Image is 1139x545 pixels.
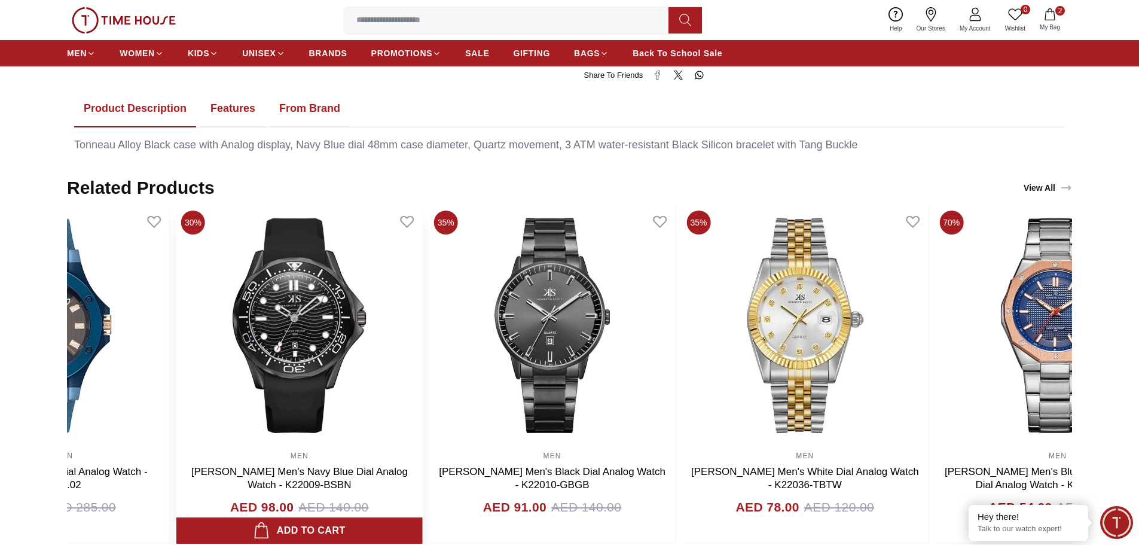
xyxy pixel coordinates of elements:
[176,206,423,445] img: Kenneth Scott Men's Navy Blue Dial Analog Watch - K22009-BSBN
[998,5,1033,35] a: 0Wishlist
[633,42,722,64] a: Back To School Sale
[67,47,87,59] span: MEN
[574,42,609,64] a: BAGS
[191,466,408,491] a: [PERSON_NAME] Men's Navy Blue Dial Analog Watch - K22009-BSBN
[309,47,347,59] span: BRANDS
[309,42,347,64] a: BRANDS
[691,466,919,491] a: [PERSON_NAME] Men's White Dial Analog Watch - K22036-TBTW
[176,517,423,544] button: Add to cart
[46,498,116,517] span: AED 285.00
[67,177,215,199] h2: Related Products
[74,90,196,127] button: Product Description
[885,24,907,33] span: Help
[298,498,368,517] span: AED 140.00
[584,69,643,81] span: Share To Friends
[1057,498,1127,517] span: AED 180.00
[483,498,546,517] h4: AED 91.00
[513,42,550,64] a: GIFTING
[736,498,799,517] h4: AED 78.00
[291,452,309,460] a: MEN
[912,24,950,33] span: Our Stores
[429,206,676,445] img: Kenneth Scott Men's Black Dial Analog Watch - K22010-GBGB
[1021,5,1030,14] span: 0
[574,47,600,59] span: BAGS
[1055,6,1065,16] span: 2
[120,47,155,59] span: WOMEN
[978,524,1079,534] p: Talk to our watch expert!
[1024,182,1072,194] div: View All
[72,7,176,34] img: ...
[1035,23,1065,32] span: My Bag
[181,211,205,235] span: 30%
[955,24,996,33] span: My Account
[67,42,96,64] a: MEN
[804,498,874,517] span: AED 120.00
[1100,506,1133,539] div: Chat Widget
[1000,24,1030,33] span: Wishlist
[188,42,218,64] a: KIDS
[371,47,433,59] span: PROMOTIONS
[1033,6,1067,34] button: 2My Bag
[513,47,550,59] span: GIFTING
[120,42,164,64] a: WOMEN
[1021,179,1074,196] a: View All
[543,452,561,460] a: MEN
[254,522,346,539] div: Add to cart
[465,42,489,64] a: SALE
[988,498,1052,517] h4: AED 54.00
[230,498,294,517] h4: AED 98.00
[796,452,814,460] a: MEN
[978,511,1079,523] div: Hey there!
[682,206,928,445] img: Kenneth Scott Men's White Dial Analog Watch - K22036-TBTW
[242,47,276,59] span: UNISEX
[909,5,952,35] a: Our Stores
[439,466,665,491] a: [PERSON_NAME] Men's Black Dial Analog Watch - K22010-GBGB
[371,42,442,64] a: PROMOTIONS
[201,90,265,127] button: Features
[883,5,909,35] a: Help
[551,498,621,517] span: AED 140.00
[242,42,285,64] a: UNISEX
[74,137,1065,153] div: Tonneau Alloy Black case with Analog display, Navy Blue dial 48mm case diameter, Quartz movement,...
[188,47,209,59] span: KIDS
[686,211,710,235] span: 35%
[465,47,489,59] span: SALE
[434,211,458,235] span: 35%
[1049,452,1067,460] a: MEN
[41,452,73,460] a: WOMEN
[633,47,722,59] span: Back To School Sale
[939,211,963,235] span: 70%
[270,90,350,127] button: From Brand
